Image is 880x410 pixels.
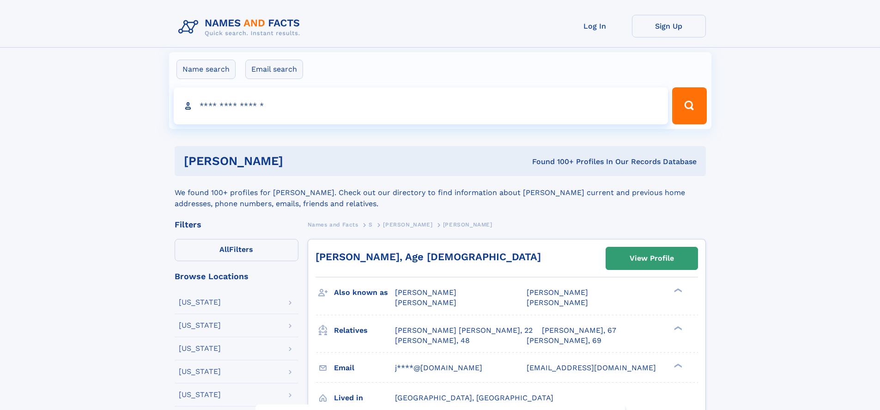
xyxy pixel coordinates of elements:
img: Logo Names and Facts [175,15,308,40]
div: ❯ [672,362,683,368]
div: [US_STATE] [179,391,221,398]
h3: Lived in [334,390,395,406]
div: [US_STATE] [179,368,221,375]
span: [PERSON_NAME] [527,288,588,297]
div: [US_STATE] [179,345,221,352]
div: [US_STATE] [179,299,221,306]
div: ❯ [672,288,683,294]
span: [PERSON_NAME] [383,221,432,228]
span: [GEOGRAPHIC_DATA], [GEOGRAPHIC_DATA] [395,393,553,402]
a: [PERSON_NAME] [383,219,432,230]
a: View Profile [606,247,698,269]
h3: Email [334,360,395,376]
h3: Also known as [334,285,395,300]
span: All [219,245,229,254]
div: Browse Locations [175,272,298,281]
label: Filters [175,239,298,261]
input: search input [174,87,668,124]
a: [PERSON_NAME], 48 [395,336,470,346]
button: Search Button [672,87,706,124]
div: Filters [175,220,298,229]
a: [PERSON_NAME], 69 [527,336,601,346]
div: Found 100+ Profiles In Our Records Database [407,157,697,167]
div: [US_STATE] [179,322,221,329]
h3: Relatives [334,323,395,338]
a: Names and Facts [308,219,358,230]
span: [PERSON_NAME] [443,221,492,228]
span: [PERSON_NAME] [395,288,456,297]
div: ❯ [672,325,683,331]
span: [EMAIL_ADDRESS][DOMAIN_NAME] [527,363,656,372]
label: Email search [245,60,303,79]
a: S [369,219,373,230]
h1: [PERSON_NAME] [184,155,408,167]
a: Log In [558,15,632,37]
a: [PERSON_NAME], 67 [542,325,616,336]
span: [PERSON_NAME] [395,298,456,307]
span: S [369,221,373,228]
div: View Profile [630,248,674,269]
span: [PERSON_NAME] [527,298,588,307]
label: Name search [176,60,236,79]
a: Sign Up [632,15,706,37]
a: [PERSON_NAME], Age [DEMOGRAPHIC_DATA] [316,251,541,263]
a: [PERSON_NAME] [PERSON_NAME], 22 [395,325,533,336]
div: We found 100+ profiles for [PERSON_NAME]. Check out our directory to find information about [PERS... [175,176,706,209]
